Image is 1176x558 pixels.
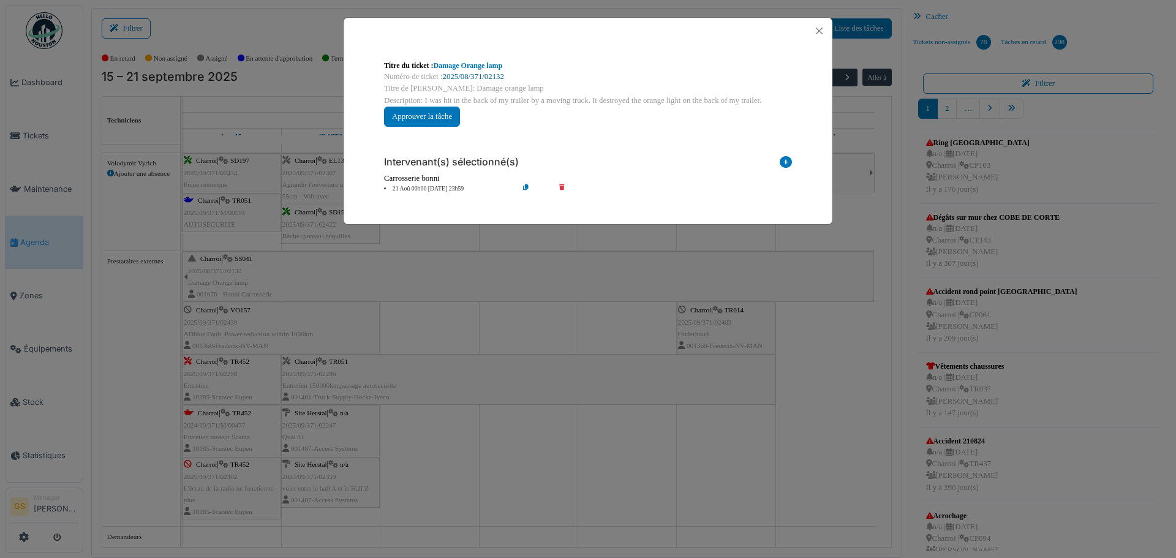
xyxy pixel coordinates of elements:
[378,184,518,194] li: 21 Aoû 00h00 [DATE] 23h59
[443,72,504,81] a: 2025/08/371/02132
[384,83,792,94] div: Titre de [PERSON_NAME]: Damage orange lamp
[384,107,460,127] button: Approuver la tâche
[384,156,519,168] h6: Intervenant(s) sélectionné(s)
[780,156,792,173] i: Ajouter
[384,60,792,71] div: Titre du ticket :
[384,71,792,83] div: Numéro de ticket :
[811,23,827,39] button: Close
[384,173,792,184] div: Carrosserie bonni
[384,95,792,107] div: Description: I was hit in the back of my trailer by a moving truck. It destroyed the orange light...
[434,61,503,70] a: Damage Orange lamp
